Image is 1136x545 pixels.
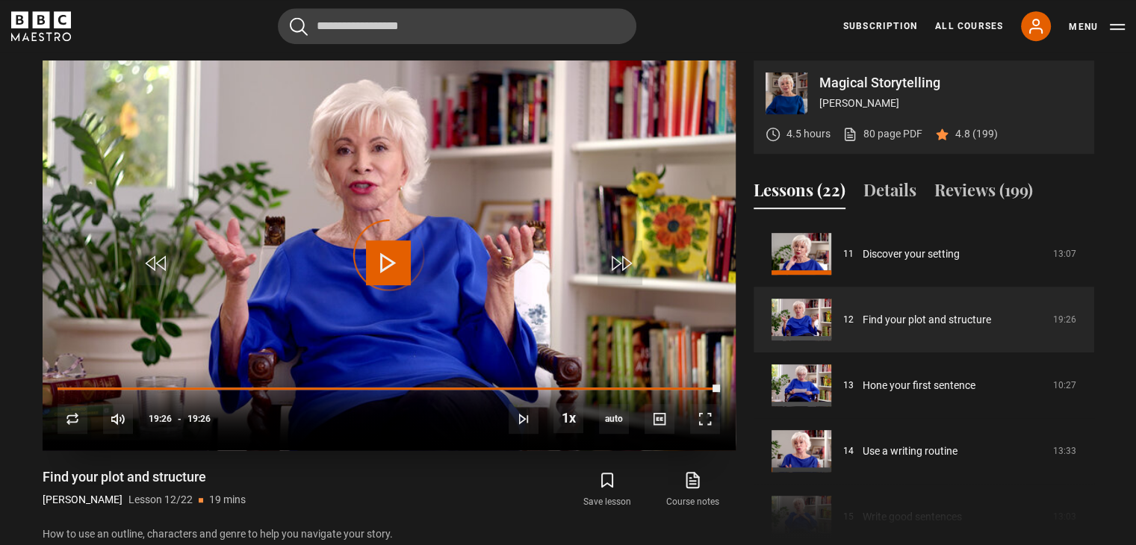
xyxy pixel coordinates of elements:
[690,404,720,434] button: Fullscreen
[955,126,998,142] p: 4.8 (199)
[599,404,629,434] div: Current quality: 720p
[1069,19,1125,34] button: Toggle navigation
[819,76,1082,90] p: Magical Storytelling
[43,468,246,486] h1: Find your plot and structure
[43,492,122,508] p: [PERSON_NAME]
[149,405,172,432] span: 19:26
[645,404,674,434] button: Captions
[863,443,957,459] a: Use a writing routine
[58,387,719,390] div: Progress Bar
[935,19,1003,33] a: All Courses
[843,19,917,33] a: Subscription
[209,492,246,508] p: 19 mins
[842,126,922,142] a: 80 page PDF
[103,404,133,434] button: Mute
[786,126,831,142] p: 4.5 hours
[187,405,211,432] span: 19:26
[509,404,538,434] button: Next Lesson
[754,178,845,209] button: Lessons (22)
[278,8,636,44] input: Search
[553,403,583,433] button: Playback Rate
[11,11,71,41] svg: BBC Maestro
[863,178,916,209] button: Details
[43,526,736,542] p: How to use an outline, characters and genre to help you navigate your story.
[178,414,181,424] span: -
[863,378,975,393] a: Hone your first sentence
[934,178,1033,209] button: Reviews (199)
[128,492,193,508] p: Lesson 12/22
[58,404,87,434] button: Replay
[863,312,991,328] a: Find your plot and structure
[863,246,960,262] a: Discover your setting
[43,60,736,450] video-js: Video Player
[599,404,629,434] span: auto
[819,96,1082,111] p: [PERSON_NAME]
[565,468,650,511] button: Save lesson
[290,17,308,36] button: Submit the search query
[650,468,735,511] a: Course notes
